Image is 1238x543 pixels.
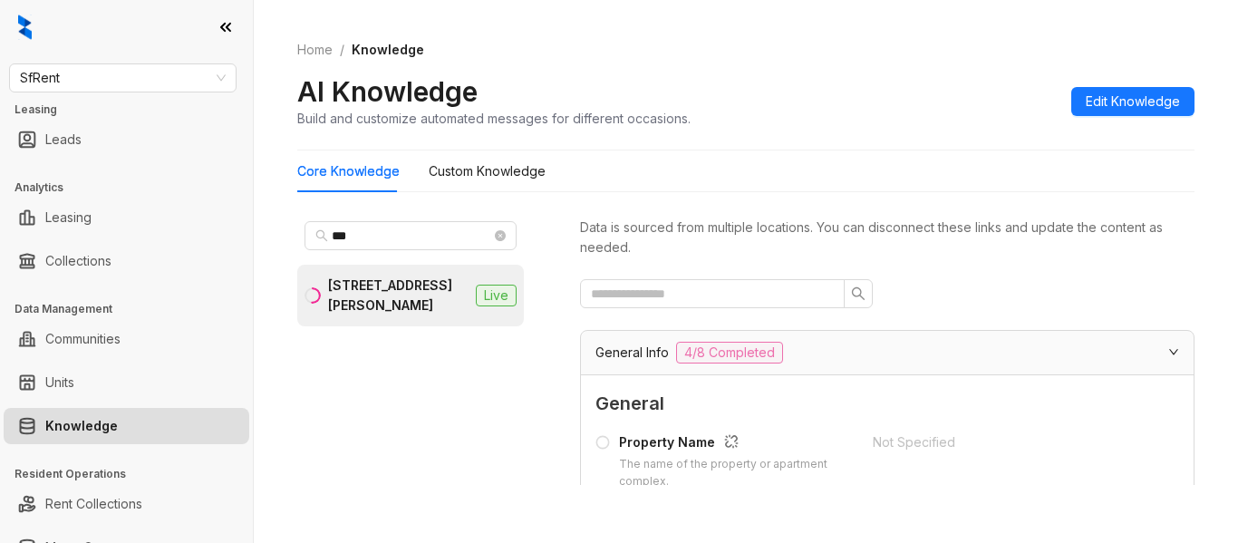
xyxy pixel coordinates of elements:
div: Core Knowledge [297,161,400,181]
img: logo [18,15,32,40]
a: Leads [45,121,82,158]
div: Property Name [619,432,851,456]
a: Communities [45,321,121,357]
a: Knowledge [45,408,118,444]
a: Home [294,40,336,60]
span: search [851,286,866,301]
li: Units [4,364,249,401]
a: Leasing [45,199,92,236]
div: Build and customize automated messages for different occasions. [297,109,691,128]
div: Custom Knowledge [429,161,546,181]
li: / [340,40,344,60]
span: General Info [595,343,669,363]
h3: Resident Operations [15,466,253,482]
div: General Info4/8 Completed [581,331,1194,374]
span: close-circle [495,230,506,241]
span: expanded [1168,346,1179,357]
h3: Analytics [15,179,253,196]
h3: Data Management [15,301,253,317]
li: Communities [4,321,249,357]
div: Data is sourced from multiple locations. You can disconnect these links and update the content as... [580,218,1194,257]
li: Rent Collections [4,486,249,522]
h3: Leasing [15,102,253,118]
a: Rent Collections [45,486,142,522]
span: search [315,229,328,242]
a: Collections [45,243,111,279]
span: SfRent [20,64,226,92]
span: Edit Knowledge [1086,92,1180,112]
span: General [595,390,1179,418]
div: [STREET_ADDRESS][PERSON_NAME] [328,276,469,315]
li: Leads [4,121,249,158]
span: Live [476,285,517,306]
li: Leasing [4,199,249,236]
div: Not Specified [873,432,1128,452]
h2: AI Knowledge [297,74,478,109]
li: Collections [4,243,249,279]
span: 4/8 Completed [676,342,783,364]
div: The name of the property or apartment complex. [619,456,851,490]
li: Knowledge [4,408,249,444]
a: Units [45,364,74,401]
span: Knowledge [352,42,424,57]
button: Edit Knowledge [1071,87,1194,116]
